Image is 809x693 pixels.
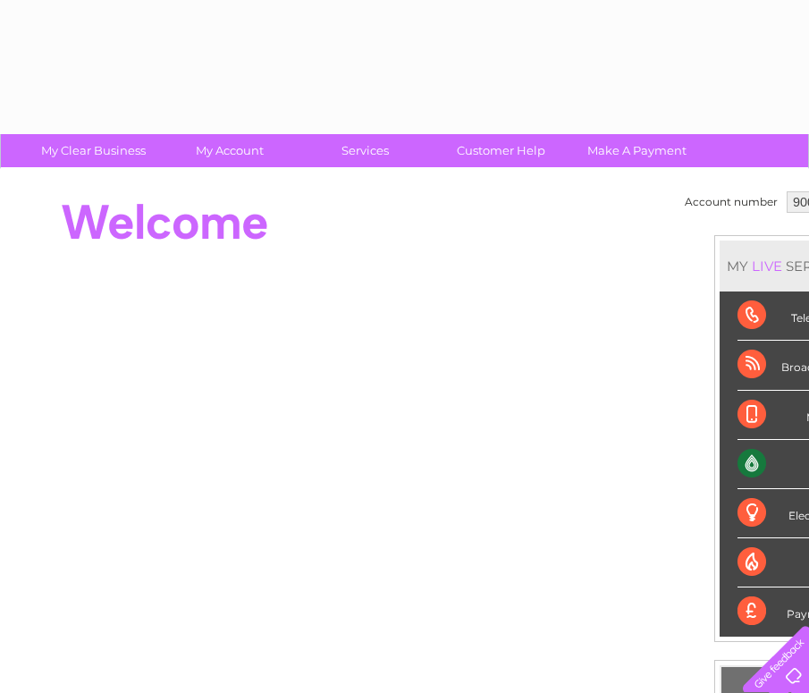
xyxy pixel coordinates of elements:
[563,134,711,167] a: Make A Payment
[20,134,167,167] a: My Clear Business
[748,258,786,275] div: LIVE
[680,187,782,217] td: Account number
[156,134,303,167] a: My Account
[291,134,439,167] a: Services
[427,134,575,167] a: Customer Help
